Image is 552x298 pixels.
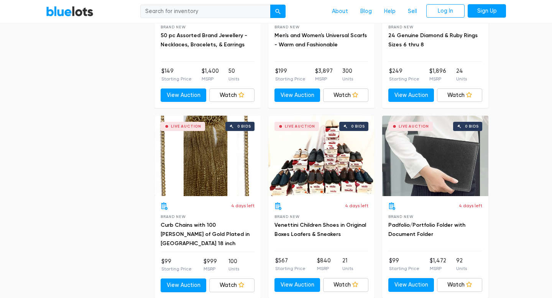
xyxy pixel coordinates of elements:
input: Search for inventory [140,5,271,18]
li: $199 [275,67,306,82]
span: Brand New [388,214,413,219]
div: Live Auction [285,124,315,128]
p: MSRP [429,75,446,82]
a: Sell [402,4,423,19]
a: Live Auction 0 bids [268,116,375,196]
div: Live Auction [171,124,201,128]
a: Watch [323,278,369,292]
p: Starting Price [389,265,419,272]
li: 100 [228,257,239,273]
a: Curb Chains with 100 [PERSON_NAME] of Gold Plated in [GEOGRAPHIC_DATA] 18 inch [161,222,250,247]
p: Starting Price [275,265,306,272]
a: Blog [354,4,378,19]
p: Units [342,265,353,272]
a: Padfolio/Portfolio Folder with Document Folder [388,222,465,237]
a: Help [378,4,402,19]
p: Units [228,75,239,82]
p: Starting Price [275,75,306,82]
a: View Auction [274,88,320,102]
p: Units [342,75,353,82]
li: 300 [342,67,353,82]
p: MSRP [315,75,333,82]
a: Watch [437,88,483,102]
a: Men's and Women's Universal Scarfs - Warm and Fashionable [274,32,367,48]
a: Watch [209,278,255,292]
a: 50 pc Assorted Brand Jewellery - Necklaces, Bracelets, & Earrings [161,32,247,48]
p: Units [228,265,239,272]
li: $840 [317,257,331,272]
a: Live Auction 0 bids [154,116,261,196]
li: $99 [389,257,419,272]
p: MSRP [202,75,219,82]
a: About [326,4,354,19]
a: View Auction [388,278,434,292]
span: Brand New [274,25,299,29]
li: $99 [161,257,192,273]
p: Starting Price [389,75,419,82]
li: 50 [228,67,239,82]
li: 21 [342,257,353,272]
li: 24 [456,67,467,82]
li: $567 [275,257,306,272]
p: MSRP [430,265,446,272]
a: Log In [426,4,465,18]
a: 24 Genuine Diamond & Ruby Rings Sizes 6 thru 8 [388,32,478,48]
a: Watch [437,278,483,292]
a: Live Auction 0 bids [382,116,488,196]
li: $3,897 [315,67,333,82]
p: MSRP [204,265,217,272]
a: View Auction [388,88,434,102]
p: Units [456,265,467,272]
li: $1,400 [202,67,219,82]
p: 4 days left [231,202,255,209]
a: View Auction [161,278,206,292]
li: $149 [161,67,192,82]
li: $1,472 [430,257,446,272]
a: BlueLots [46,6,94,17]
li: $249 [389,67,419,82]
span: Brand New [388,25,413,29]
p: 4 days left [459,202,482,209]
div: Live Auction [399,124,429,128]
p: Units [456,75,467,82]
li: $999 [204,257,217,273]
li: $1,896 [429,67,446,82]
div: 0 bids [351,124,365,128]
p: 4 days left [345,202,368,209]
a: View Auction [274,278,320,292]
div: 0 bids [465,124,479,128]
span: Brand New [161,214,186,219]
div: 0 bids [237,124,251,128]
span: Brand New [274,214,299,219]
p: Starting Price [161,265,192,272]
p: Starting Price [161,75,192,82]
a: Watch [323,88,369,102]
a: Sign Up [468,4,506,18]
span: Brand New [161,25,186,29]
a: Venettini Children Shoes in Original Boxes Loafers & Sneakers [274,222,366,237]
p: MSRP [317,265,331,272]
a: View Auction [161,88,206,102]
li: 92 [456,257,467,272]
a: Watch [209,88,255,102]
